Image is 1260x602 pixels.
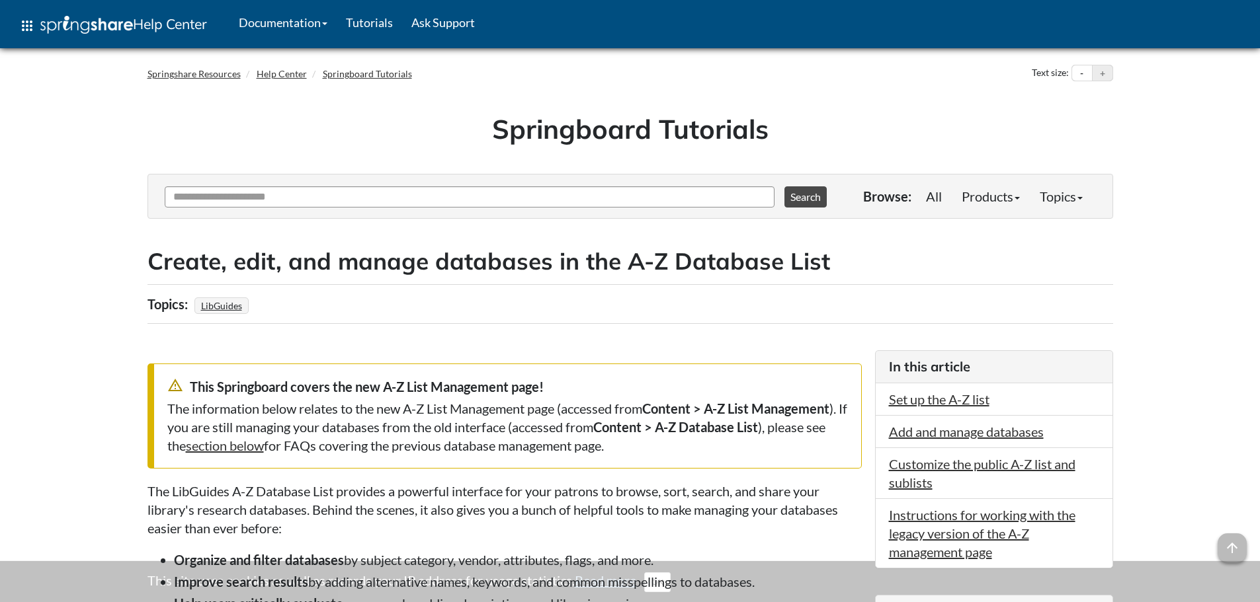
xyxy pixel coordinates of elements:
a: Set up the A-Z list [889,391,989,407]
span: apps [19,18,35,34]
a: Documentation [230,6,337,39]
a: Springboard Tutorials [323,68,412,79]
li: by adding alternative names, keywords, and common misspellings to databases. [174,572,862,591]
div: This Springboard covers the new A-Z List Management page! [167,377,848,396]
a: apps Help Center [10,6,216,46]
h1: Springboard Tutorials [157,110,1103,147]
div: Topics: [147,291,191,317]
h3: In this article [889,357,1099,376]
a: Ask Support [402,6,484,39]
a: arrow_upward [1218,535,1247,550]
strong: Organize and filter databases [174,552,344,568]
a: Help Center [257,68,307,79]
img: Springshare [40,16,133,34]
div: The information below relates to the new A-Z List Management page (accessed from ). If you are st... [167,399,848,455]
a: section below [186,437,264,453]
div: Text size: [1029,65,1071,82]
a: All [916,183,952,209]
div: This site uses cookies as well as records your IP address for usage statistics. [134,571,1126,592]
a: Products [952,183,1030,209]
li: by subject category, vendor, attributes, flags, and more. [174,550,862,569]
strong: Improve search results [174,574,308,589]
button: Increase text size [1093,65,1113,81]
span: warning_amber [167,377,183,393]
h2: Create, edit, and manage databases in the A-Z Database List [147,245,1113,278]
a: Instructions for working with the legacy version of the A-Z management page [889,507,1075,560]
a: Customize the public A-Z list and sublists [889,456,1075,490]
strong: Content > A-Z List Management [642,400,829,416]
span: Help Center [133,15,207,32]
p: Browse: [863,187,911,206]
a: Add and manage databases [889,424,1044,439]
a: LibGuides [199,296,244,315]
a: Topics [1030,183,1093,209]
a: Tutorials [337,6,402,39]
strong: Content > A-Z Database List [593,419,758,435]
span: arrow_upward [1218,533,1247,562]
button: Search [784,186,827,207]
button: Decrease text size [1072,65,1092,81]
a: Springshare Resources [147,68,241,79]
p: The LibGuides A-Z Database List provides a powerful interface for your patrons to browse, sort, s... [147,482,862,537]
